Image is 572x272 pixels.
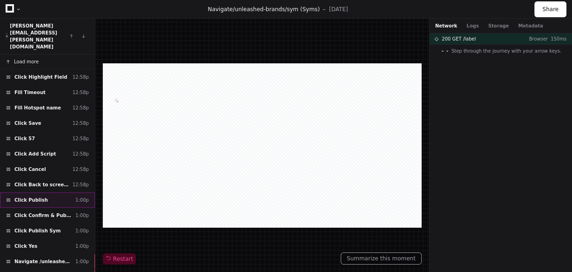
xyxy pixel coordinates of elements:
div: 1:00p [75,212,89,219]
button: Summarize this moment [341,252,422,265]
div: 12:58p [73,74,89,81]
div: 12:58p [73,166,89,173]
a: [PERSON_NAME][EMAIL_ADDRESS][PERSON_NAME][DOMAIN_NAME] [10,23,57,49]
button: Network [435,22,458,29]
p: 150ms [548,35,566,42]
span: Click Highlight Field [14,74,67,81]
p: Browser [522,35,548,42]
span: Click Confirm & Publish [14,212,72,219]
button: Share [534,1,566,17]
div: 1:00p [75,197,89,204]
div: 12:58p [73,135,89,142]
div: 12:58p [73,104,89,111]
span: Fill Hotspot name [14,104,61,111]
span: Load more [14,58,39,65]
span: Click Save [14,120,41,127]
p: [DATE] [329,6,348,13]
span: Click Cancel [14,166,46,173]
img: 15.svg [6,34,8,40]
button: Storage [488,22,509,29]
span: Restart [106,255,133,263]
span: Fill Timeout [14,89,46,96]
span: Click Publish [14,197,48,204]
button: Metadata [518,22,543,29]
div: 12:58p [73,89,89,96]
span: Click Yes [14,243,37,250]
span: Click Add Script [14,150,56,157]
button: Logs [466,22,478,29]
span: 200 GET /label [442,35,476,42]
button: Restart [103,253,136,265]
div: 1:00p [75,258,89,265]
span: Step through the journey with your arrow keys. [451,48,561,54]
span: /unleashed-brands/sym (Syms) [233,6,320,13]
div: 12:58p [73,150,89,157]
div: 1:00p [75,243,89,250]
span: Click 57 [14,135,35,142]
div: 1:00p [75,227,89,234]
span: Navigate /unleashed-brands/ [14,258,72,265]
span: Navigate [208,6,233,13]
span: Click Back to screens [14,181,69,188]
div: 12:58p [73,181,89,188]
span: Click Publish Sym [14,227,61,234]
div: 12:58p [73,120,89,127]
